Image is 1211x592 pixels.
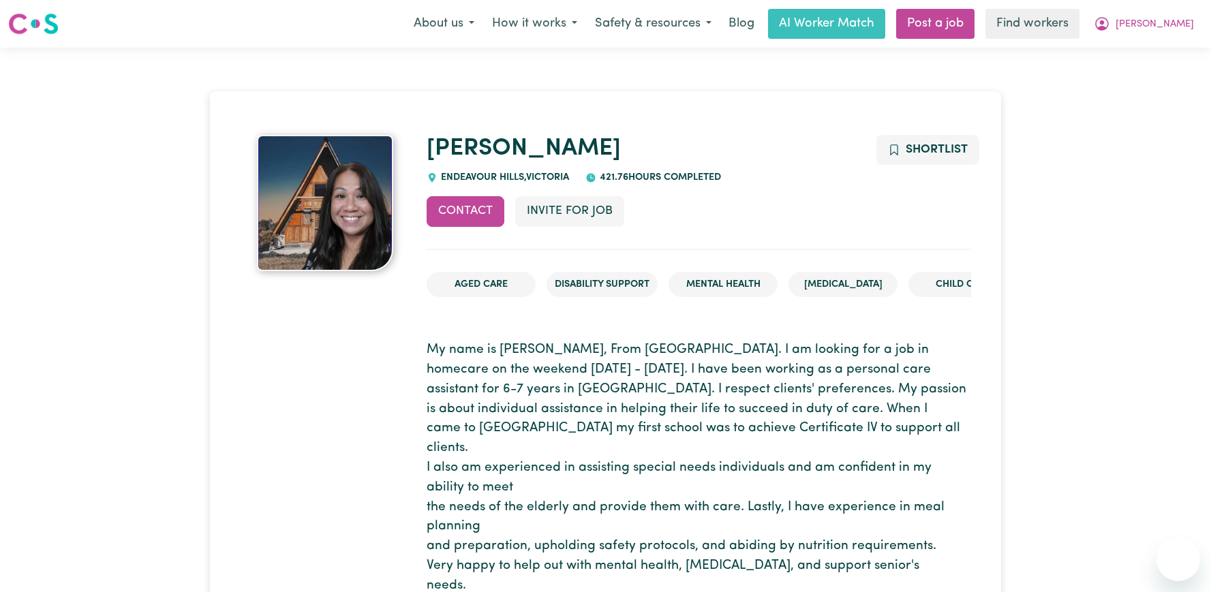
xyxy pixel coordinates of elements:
button: Contact [427,196,504,226]
span: Shortlist [906,144,968,155]
li: Disability Support [547,272,658,298]
img: Sara [257,135,393,271]
button: Invite for Job [515,196,624,226]
li: Aged Care [427,272,536,298]
a: AI Worker Match [768,9,885,39]
span: 421.76 hours completed [596,172,721,183]
li: Child care [908,272,1017,298]
li: [MEDICAL_DATA] [788,272,898,298]
li: Mental Health [669,272,778,298]
iframe: Button to launch messaging window [1156,538,1200,581]
a: Careseekers logo [8,8,59,40]
span: [PERSON_NAME] [1116,17,1194,32]
button: Safety & resources [586,10,720,38]
img: Careseekers logo [8,12,59,36]
a: Blog [720,9,763,39]
a: [PERSON_NAME] [427,137,621,161]
button: Add to shortlist [876,135,979,165]
button: About us [405,10,483,38]
a: Sara 's profile picture' [240,135,410,271]
a: Post a job [896,9,975,39]
button: How it works [483,10,586,38]
span: ENDEAVOUR HILLS , Victoria [438,172,569,183]
button: My Account [1085,10,1203,38]
a: Find workers [985,9,1079,39]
